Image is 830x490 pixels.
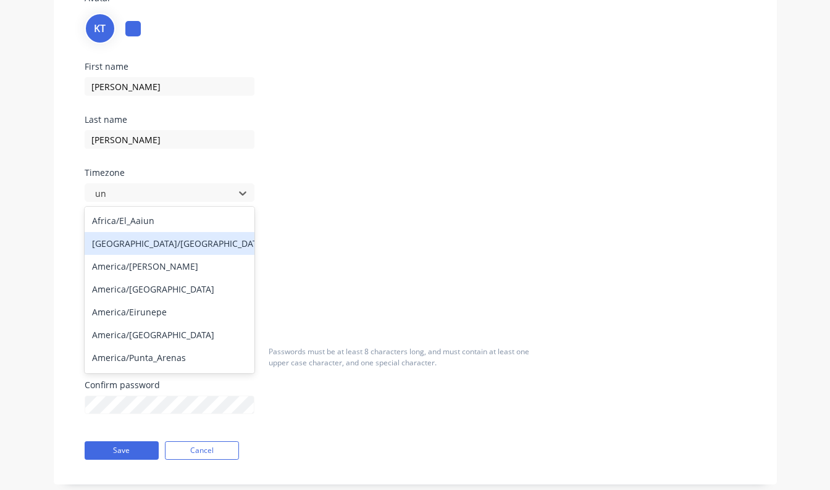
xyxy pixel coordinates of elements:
[165,441,239,460] button: Cancel
[85,323,254,346] div: America/[GEOGRAPHIC_DATA]
[85,255,254,278] div: America/[PERSON_NAME]
[85,209,254,232] div: Africa/El_Aaiun
[85,232,254,255] div: [GEOGRAPHIC_DATA]/[GEOGRAPHIC_DATA]
[85,115,406,124] div: Last name
[85,62,406,71] div: First name
[85,381,254,389] div: Confirm password
[94,21,106,36] span: KT
[85,441,159,460] button: Save
[85,168,406,177] div: Timezone
[269,346,529,368] span: Passwords must be at least 8 characters long, and must contain at least one upper case character,...
[85,346,254,369] div: America/Punta_Arenas
[85,278,254,301] div: America/[GEOGRAPHIC_DATA]
[85,369,254,392] div: America/[GEOGRAPHIC_DATA]
[85,301,254,323] div: America/Eirunepe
